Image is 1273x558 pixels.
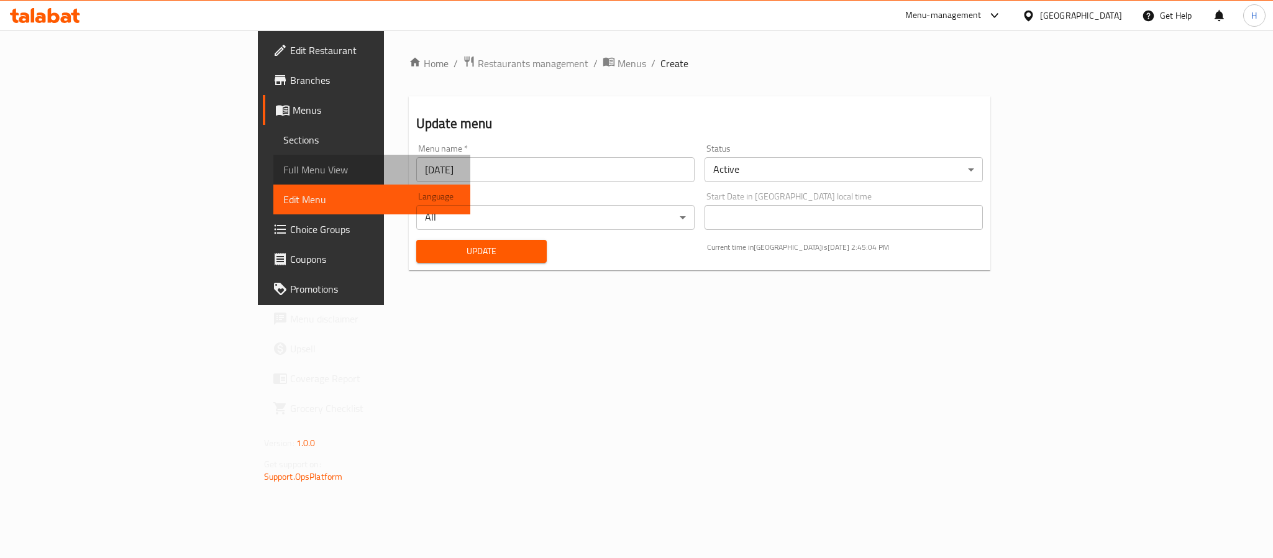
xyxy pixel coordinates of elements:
[263,304,470,334] a: Menu disclaimer
[416,205,695,230] div: All
[478,56,588,71] span: Restaurants management
[263,95,470,125] a: Menus
[463,55,588,71] a: Restaurants management
[293,103,460,117] span: Menus
[290,371,460,386] span: Coverage Report
[283,192,460,207] span: Edit Menu
[263,65,470,95] a: Branches
[290,73,460,88] span: Branches
[296,435,316,451] span: 1.0.0
[1040,9,1122,22] div: [GEOGRAPHIC_DATA]
[263,334,470,364] a: Upsell
[290,341,460,356] span: Upsell
[290,222,460,237] span: Choice Groups
[264,456,321,472] span: Get support on:
[290,252,460,267] span: Coupons
[283,132,460,147] span: Sections
[290,43,460,58] span: Edit Restaurant
[273,125,470,155] a: Sections
[426,244,537,259] span: Update
[290,401,460,416] span: Grocery Checklist
[603,55,646,71] a: Menus
[263,274,470,304] a: Promotions
[707,242,983,253] p: Current time in [GEOGRAPHIC_DATA] is [DATE] 2:45:04 PM
[264,435,294,451] span: Version:
[409,55,991,71] nav: breadcrumb
[651,56,655,71] li: /
[416,114,983,133] h2: Update menu
[618,56,646,71] span: Menus
[263,244,470,274] a: Coupons
[263,214,470,244] a: Choice Groups
[660,56,688,71] span: Create
[273,185,470,214] a: Edit Menu
[263,35,470,65] a: Edit Restaurant
[264,469,343,485] a: Support.OpsPlatform
[416,240,547,263] button: Update
[416,157,695,182] input: Please enter Menu name
[263,364,470,393] a: Coverage Report
[1251,9,1257,22] span: H
[593,56,598,71] li: /
[283,162,460,177] span: Full Menu View
[290,311,460,326] span: Menu disclaimer
[263,393,470,423] a: Grocery Checklist
[273,155,470,185] a: Full Menu View
[705,157,983,182] div: Active
[290,281,460,296] span: Promotions
[905,8,982,23] div: Menu-management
